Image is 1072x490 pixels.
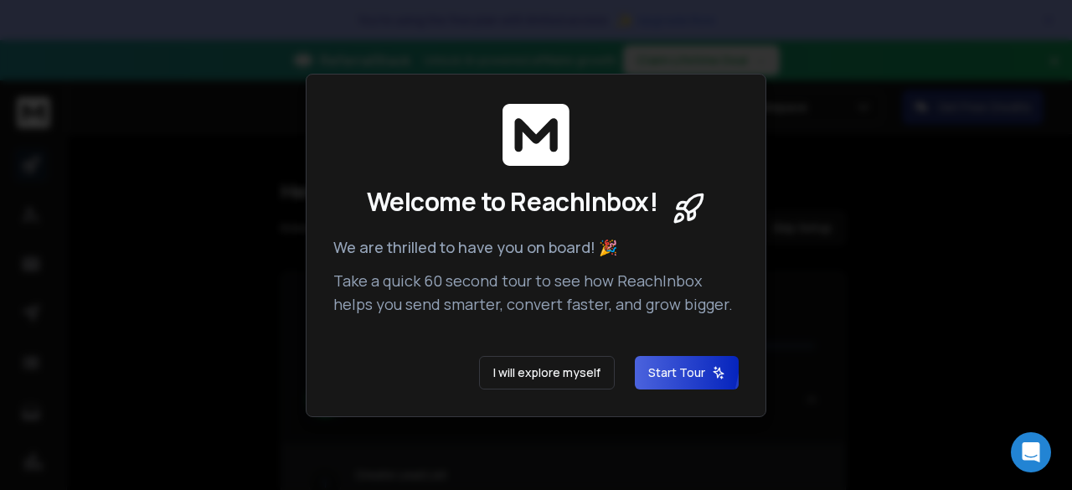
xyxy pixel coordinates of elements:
[333,269,739,316] p: Take a quick 60 second tour to see how ReachInbox helps you send smarter, convert faster, and gro...
[1011,432,1051,472] div: Open Intercom Messenger
[479,356,615,389] button: I will explore myself
[333,235,739,259] p: We are thrilled to have you on board! 🎉
[648,364,725,381] span: Start Tour
[635,356,739,389] button: Start Tour
[367,187,657,217] span: Welcome to ReachInbox!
